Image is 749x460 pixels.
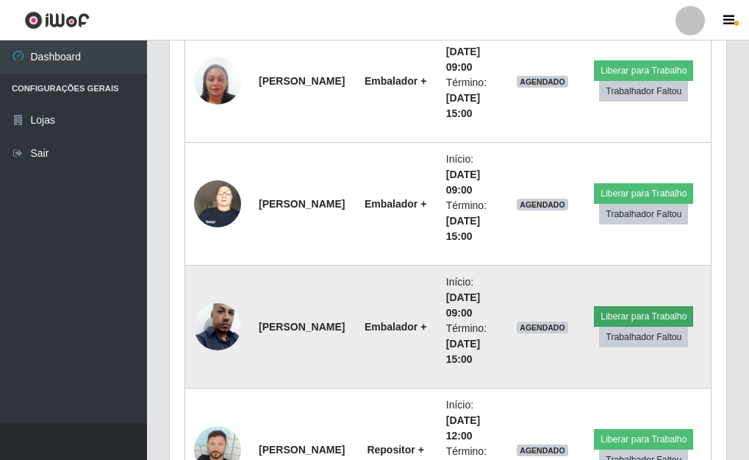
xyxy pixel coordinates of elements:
img: CoreUI Logo [24,11,90,29]
strong: Repositor + [367,444,423,456]
button: Liberar para Trabalho [594,183,693,204]
span: AGENDADO [517,445,568,456]
time: [DATE] 15:00 [446,215,480,242]
time: [DATE] 15:00 [446,338,480,365]
strong: [PERSON_NAME] [259,321,345,333]
button: Trabalhador Faltou [599,204,688,224]
img: 1703781074039.jpeg [194,39,241,123]
li: Término: [446,75,499,121]
time: [DATE] 09:00 [446,46,480,73]
strong: [PERSON_NAME] [259,198,345,210]
button: Trabalhador Faltou [599,81,688,102]
time: [DATE] 09:00 [446,291,480,319]
li: Início: [446,29,499,75]
time: [DATE] 15:00 [446,92,480,119]
li: Término: [446,321,499,367]
li: Início: [446,397,499,444]
img: 1740359747198.jpeg [194,285,241,369]
button: Liberar para Trabalho [594,60,693,81]
time: [DATE] 12:00 [446,414,480,442]
button: Liberar para Trabalho [594,306,693,327]
strong: Embalador + [365,75,426,87]
button: Liberar para Trabalho [594,429,693,450]
strong: [PERSON_NAME] [259,75,345,87]
li: Início: [446,152,499,198]
strong: Embalador + [365,321,426,333]
strong: [PERSON_NAME] [259,444,345,456]
li: Início: [446,275,499,321]
li: Término: [446,198,499,244]
strong: Embalador + [365,198,426,210]
img: 1723623614898.jpeg [194,172,241,235]
time: [DATE] 09:00 [446,169,480,196]
span: AGENDADO [517,76,568,88]
span: AGENDADO [517,322,568,333]
span: AGENDADO [517,199,568,210]
button: Trabalhador Faltou [599,327,688,347]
